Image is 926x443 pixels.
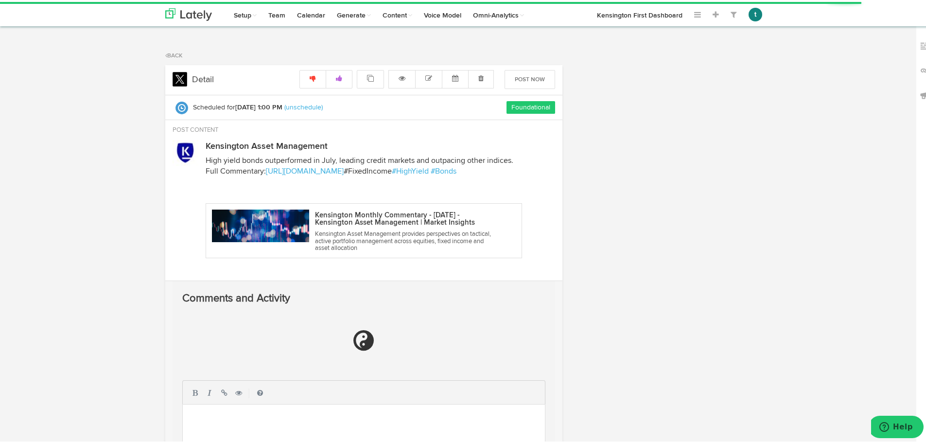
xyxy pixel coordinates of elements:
span: High yield bonds outperformed in July, leading credit markets and outpacing other indices. Full C... [206,155,513,174]
p: Kensington Monthly Commentary - [DATE] - Kensington Asset Management | Market Insights [315,210,491,224]
span: for [227,102,323,109]
strong: Kensington Asset Management [206,140,328,149]
a: Foundational [511,102,550,109]
a: #Bonds [431,166,456,174]
a: Create Link (Ctrl-K) [217,383,231,398]
a: (unschedule) [284,102,323,109]
a: Italic (Ctrl-I) [202,383,217,398]
i: | [249,387,250,396]
img: Untitled-design.png [212,208,309,240]
button: Post Now [505,68,555,87]
iframe: Opens a widget where you can find more information [871,414,924,438]
a: #HighYield [392,166,429,174]
a: Bold (Ctrl-B) [188,383,202,398]
span: #FixedIncome [344,166,392,174]
a: Markdown Guide [253,383,267,398]
h3: Detail [177,68,224,88]
span: POST CONTENT [173,125,218,131]
span: Kensington Asset Management provides perspectives on tactical, active portfolio management across... [315,229,491,249]
img: FzrPk_sM_normal.jpg [173,138,198,164]
img: S.svg [175,100,188,112]
a: Back [165,51,182,57]
a: [URL][DOMAIN_NAME] [266,166,344,174]
img: twitter-x.svg [173,68,187,85]
span: Scheduled [193,102,225,109]
a: Toggle Preview (Ctrl-P) [231,383,246,398]
h3: Comments and Activity [182,289,305,304]
img: logo_lately_bg_light.svg [165,6,212,19]
strong: [DATE] 1:00 PM [235,102,282,109]
button: t [749,6,762,19]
